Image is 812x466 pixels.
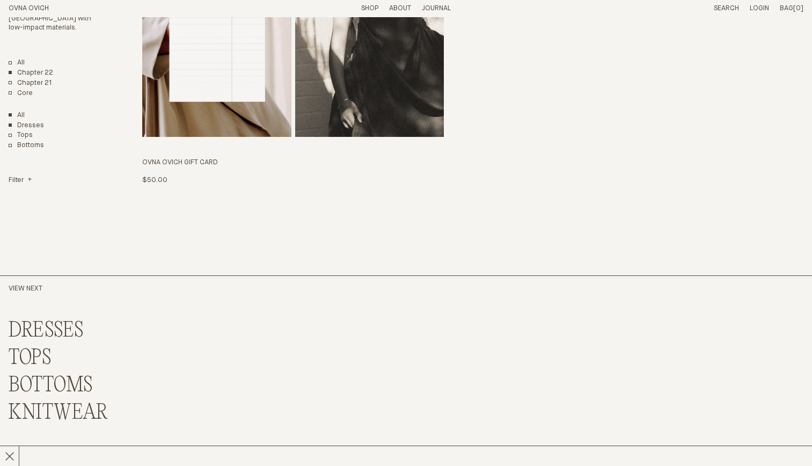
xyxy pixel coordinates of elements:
[9,131,33,140] a: Tops
[9,285,134,294] h2: View Next
[9,69,53,78] a: Chapter 22
[9,176,32,185] summary: Filter
[793,5,803,12] span: [0]
[9,89,33,98] a: Core
[9,402,108,425] a: KNITWEAR
[9,79,52,88] a: Chapter 21
[422,5,451,12] a: Journal
[142,158,444,168] h3: OVNA OVICH GIFT CARD
[142,177,167,184] span: $50.00
[9,319,84,343] a: DRESSES
[9,59,25,68] a: All
[9,111,25,120] a: Show All
[361,5,378,12] a: Shop
[750,5,769,12] a: Login
[714,5,739,12] a: Search
[9,5,100,33] p: Made in Tāmaki Makaurau [GEOGRAPHIC_DATA] with low-impact materials.
[780,5,793,12] span: Bag
[9,5,49,12] a: Home
[9,121,44,130] a: Dresses
[9,347,52,370] a: TOPS
[9,374,93,397] a: BOTTOMS
[389,4,411,13] summary: About
[9,141,44,150] a: Bottoms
